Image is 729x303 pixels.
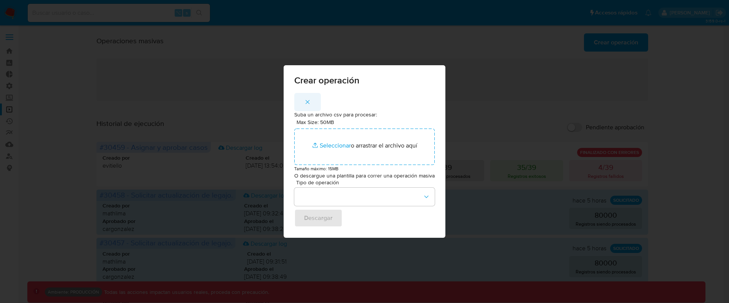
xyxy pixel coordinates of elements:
p: O descargue una plantilla para correr una operación masiva [294,172,435,180]
span: Tipo de operación [296,180,437,185]
p: Suba un archivo csv para procesar: [294,111,435,119]
span: Crear operación [294,76,435,85]
small: Tamaño máximo: 15MB [294,165,338,172]
label: Max Size: 50MB [297,119,334,126]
